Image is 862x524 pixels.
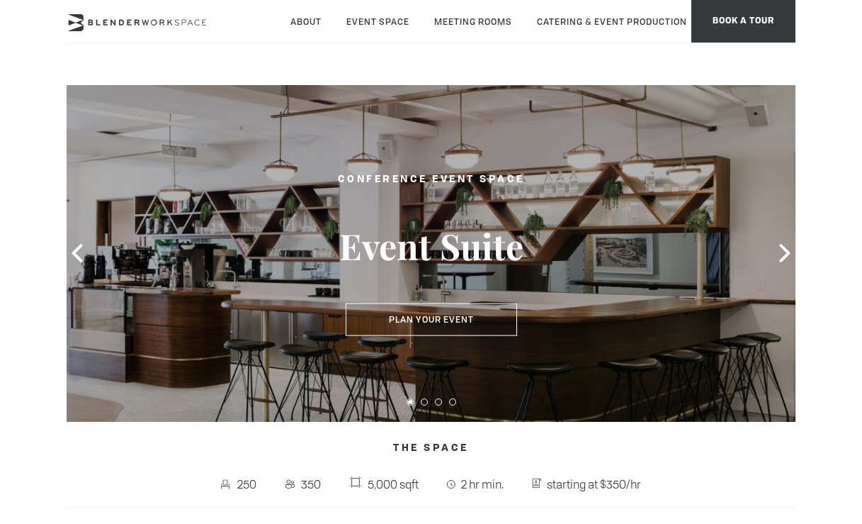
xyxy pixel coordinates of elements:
h3: Event Suite [268,224,594,268]
span: 2 hr min. [458,473,507,496]
span: 350 [297,473,324,496]
span: 5,000 sqft [364,473,422,496]
span: 250 [234,473,261,496]
h2: Conference Event Space [268,171,594,189]
button: Plan Your Event [346,303,517,336]
span: starting at $350/hr [543,473,645,496]
h4: The Space [67,435,795,462]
